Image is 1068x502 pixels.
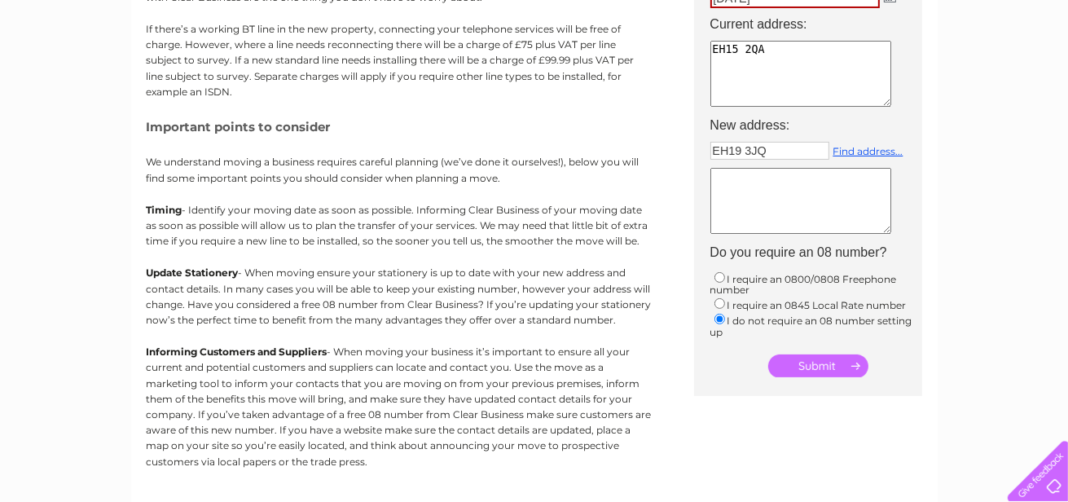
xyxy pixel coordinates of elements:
[868,69,916,81] a: Telecoms
[147,265,652,328] p: - When moving ensure your stationery is up to date with your new address and contact details. In ...
[147,204,182,216] b: Timing
[147,344,652,469] p: - When moving your business it’s important to ensure all your current and potential customers and...
[37,42,121,92] img: logo.png
[960,69,1000,81] a: Contact
[150,9,920,79] div: Clear Business is a trading name of Verastar Limited (registered in [GEOGRAPHIC_DATA] No. 3667643...
[1014,69,1053,81] a: Log out
[702,266,930,342] td: I require an 0800/0808 Freephone number I require an 0845 Local Rate number I do not require an 0...
[147,154,652,185] p: We understand moving a business requires careful planning (we’ve done it ourselves!), below you w...
[702,12,930,37] th: Current address:
[702,240,930,265] th: Do you require an 08 number?
[781,69,812,81] a: Water
[147,21,652,99] p: If there’s a working BT line in the new property, connecting your telephone services will be free...
[147,266,239,279] b: Update Stationery
[822,69,858,81] a: Energy
[926,69,950,81] a: Blog
[702,113,930,138] th: New address:
[147,346,327,358] b: Informing Customers and Suppliers
[833,145,903,157] a: Find address...
[768,354,868,377] input: Submit
[147,202,652,249] p: - Identify your moving date as soon as possible. Informing Clear Business of your moving date as ...
[147,120,652,134] h5: Important points to consider
[761,8,873,29] a: 0333 014 3131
